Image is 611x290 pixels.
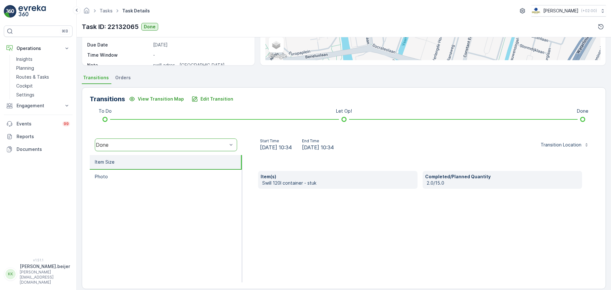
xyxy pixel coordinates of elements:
[4,263,73,285] button: KK[PERSON_NAME].beijer[PERSON_NAME][EMAIL_ADDRESS][DOMAIN_NAME]
[141,23,158,31] button: Done
[14,64,73,73] a: Planning
[200,96,233,102] p: Edit Transition
[4,117,73,130] a: Events99
[302,138,334,144] p: End Time
[4,143,73,156] a: Documents
[261,173,415,180] p: Item(s)
[87,62,151,68] p: Note
[82,22,139,32] p: Task ID: 22132065
[20,263,70,270] p: [PERSON_NAME].beijer
[5,269,16,279] div: KK
[96,142,227,148] div: Done
[17,121,59,127] p: Events
[100,8,113,13] a: Tasks
[4,42,73,55] button: Operations
[577,108,588,114] p: Done
[541,142,581,148] p: Transition Location
[14,81,73,90] a: Cockpit
[16,92,34,98] p: Settings
[581,8,597,13] p: ( +02:00 )
[425,173,579,180] p: Completed/Planned Quantity
[18,5,46,18] img: logo_light-DOdMpM7g.png
[17,45,60,52] p: Operations
[4,5,17,18] img: logo
[83,10,90,15] a: Homepage
[83,74,109,81] span: Transitions
[16,83,33,89] p: Cockpit
[4,258,73,262] span: v 1.51.1
[115,74,131,81] span: Orders
[62,29,68,34] p: ⌘B
[427,180,579,186] p: 2.0/15.0
[95,173,108,180] p: Photo
[153,62,248,68] p: swill adres - [GEOGRAPHIC_DATA]
[262,180,415,186] p: Swill 120l container - stuk
[336,108,352,114] p: Let Op!
[14,90,73,99] a: Settings
[260,144,292,151] span: [DATE] 10:34
[16,74,49,80] p: Routes & Tasks
[99,108,112,114] p: To Do
[90,94,125,104] p: Transitions
[17,133,70,140] p: Reports
[64,121,69,126] p: 99
[302,144,334,151] span: [DATE] 10:34
[16,65,34,71] p: Planning
[138,96,184,102] p: View Transition Map
[4,99,73,112] button: Engagement
[188,94,237,104] button: Edit Transition
[121,8,151,14] span: Task Details
[14,55,73,64] a: Insights
[531,7,541,14] img: basis-logo_rgb2x.png
[87,52,151,58] p: Time Window
[144,24,156,30] p: Done
[17,103,60,109] p: Engagement
[531,5,606,17] button: [PERSON_NAME](+02:00)
[153,42,248,48] p: [DATE]
[16,56,32,62] p: Insights
[17,146,70,152] p: Documents
[95,159,115,165] p: Item Size
[14,73,73,81] a: Routes & Tasks
[260,138,292,144] p: Start Time
[87,42,151,48] p: Due Date
[267,52,288,60] a: Open this area in Google Maps (opens a new window)
[153,52,248,58] p: -
[267,52,288,60] img: Google
[543,8,579,14] p: [PERSON_NAME]
[537,140,593,150] button: Transition Location
[20,270,70,285] p: [PERSON_NAME][EMAIL_ADDRESS][DOMAIN_NAME]
[269,38,283,52] a: Layers
[125,94,188,104] button: View Transition Map
[4,130,73,143] a: Reports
